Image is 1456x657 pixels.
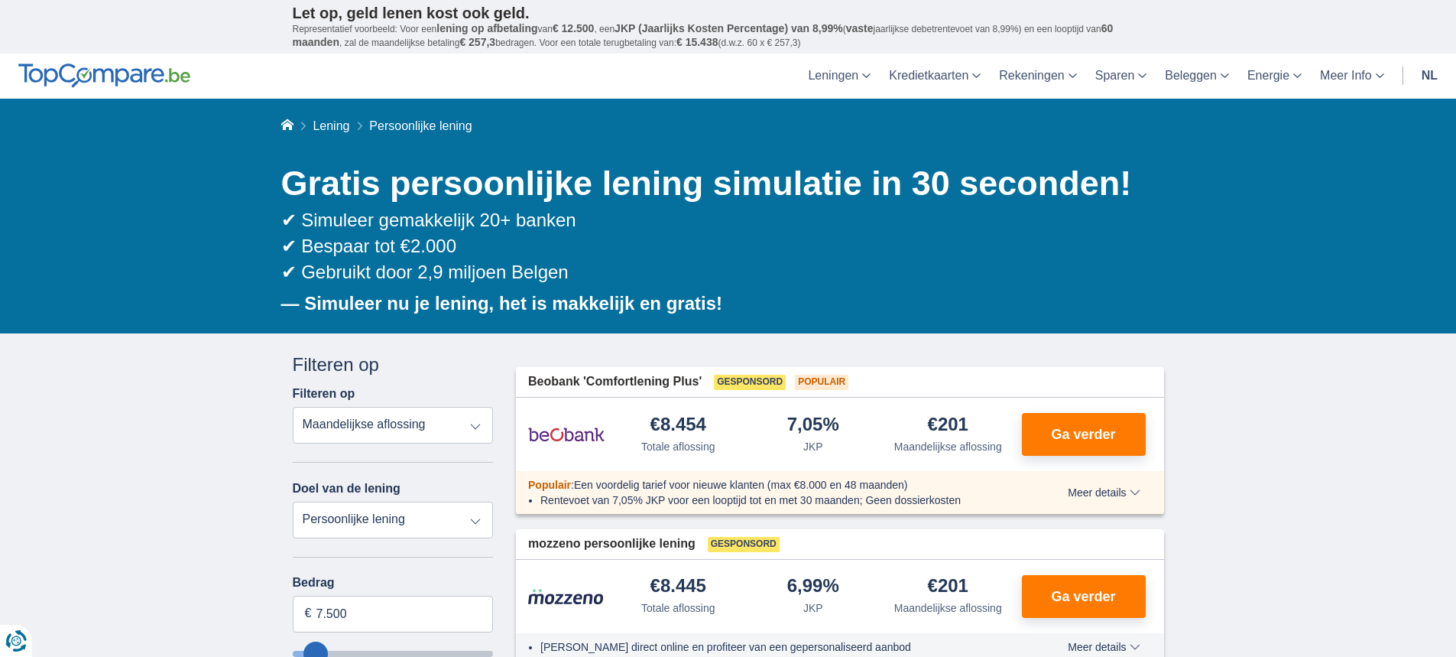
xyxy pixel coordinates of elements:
[293,22,1164,50] p: Representatief voorbeeld: Voor een van , een ( jaarlijkse debetrentevoet van 8,99%) en een loopti...
[293,4,1164,22] p: Let op, geld lenen kost ook geld.
[1056,486,1151,499] button: Meer details
[803,439,823,454] div: JKP
[459,36,495,48] span: € 257,3
[293,352,494,378] div: Filteren op
[650,415,706,436] div: €8.454
[676,36,718,48] span: € 15.438
[1238,54,1311,99] a: Energie
[528,415,605,454] img: product.pl.alt Beobank
[305,605,312,623] span: €
[650,577,706,597] div: €8.445
[641,439,715,454] div: Totale aflossing
[1022,413,1146,456] button: Ga verder
[1051,590,1115,603] span: Ga verder
[880,54,990,99] a: Kredietkaarten
[293,651,494,657] input: wantToBorrow
[1068,487,1140,498] span: Meer details
[787,577,839,597] div: 6,99%
[1086,54,1156,99] a: Sparen
[641,600,715,616] div: Totale aflossing
[990,54,1085,99] a: Rekeningen
[528,479,571,491] span: Populair
[553,22,595,34] span: € 12.500
[540,493,1012,508] li: Rentevoet van 7,05% JKP voor een looptijd tot en met 30 maanden; Geen dossierkosten
[1311,54,1393,99] a: Meer Info
[1051,428,1115,441] span: Ga verder
[281,119,293,132] a: Home
[281,293,723,314] b: — Simuleer nu je lening, het is makkelijk en gratis!
[1022,575,1146,618] button: Ga verder
[18,63,190,88] img: TopCompare
[528,535,696,553] span: mozzeno persoonlijke lening
[313,119,349,132] a: Lening
[1156,54,1238,99] a: Beleggen
[436,22,537,34] span: lening op afbetaling
[799,54,880,99] a: Leningen
[1056,641,1151,653] button: Meer details
[281,207,1164,286] div: ✔ Simuleer gemakkelijk 20+ banken ✔ Bespaar tot €2.000 ✔ Gebruikt door 2,9 miljoen Belgen
[787,415,839,436] div: 7,05%
[928,415,968,436] div: €201
[1068,642,1140,652] span: Meer details
[714,375,786,390] span: Gesponsord
[708,537,780,552] span: Gesponsord
[528,373,702,391] span: Beobank 'Comfortlening Plus'
[928,577,968,597] div: €201
[528,588,605,605] img: product.pl.alt Mozzeno
[846,22,874,34] span: vaste
[369,119,472,132] span: Persoonlijke lening
[281,160,1164,207] h1: Gratis persoonlijke lening simulatie in 30 seconden!
[293,482,400,496] label: Doel van de lening
[1412,54,1447,99] a: nl
[615,22,843,34] span: JKP (Jaarlijks Kosten Percentage) van 8,99%
[293,576,494,590] label: Bedrag
[293,387,355,401] label: Filteren op
[894,439,1002,454] div: Maandelijkse aflossing
[293,22,1114,48] span: 60 maanden
[894,600,1002,616] div: Maandelijkse aflossing
[795,375,848,390] span: Populair
[516,477,1024,493] div: :
[803,600,823,616] div: JKP
[540,639,1012,655] li: [PERSON_NAME] direct online en profiteer van een gepersonaliseerd aanbod
[574,479,908,491] span: Een voordelig tarief voor nieuwe klanten (max €8.000 en 48 maanden)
